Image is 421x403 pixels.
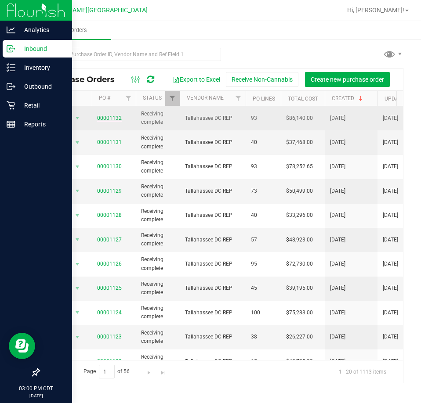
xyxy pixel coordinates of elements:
span: Tallahassee DC REP [185,333,240,341]
span: Receiving complete [141,183,174,199]
span: Hi, [PERSON_NAME]! [347,7,404,14]
inline-svg: Inbound [7,44,15,53]
iframe: Resource center [9,333,35,359]
inline-svg: Retail [7,101,15,110]
a: PO # [99,95,110,101]
span: select [72,331,83,343]
a: Go to the next page [143,365,156,377]
span: [DATE] [383,187,398,195]
button: Create new purchase order [305,72,390,87]
button: Export to Excel [167,72,226,87]
span: Page of 56 [76,365,137,378]
span: Receiving complete [141,158,174,175]
span: $33,296.00 [286,211,313,219]
span: Receiving complete [141,134,174,151]
a: Filter [121,91,136,106]
a: 00001131 [97,139,122,145]
p: Outbound [15,81,68,92]
span: 73 [251,187,276,195]
span: $78,252.65 [286,162,313,171]
p: 03:00 PM CDT [4,385,68,392]
a: Created [332,95,364,101]
span: [DATE] [330,187,345,195]
p: Reports [15,119,68,130]
a: 00001126 [97,261,122,267]
span: Tallahassee DC REP [185,138,240,147]
a: 00001128 [97,212,122,218]
p: [DATE] [4,392,68,399]
span: Tallahassee DC REP [185,187,240,195]
span: 1 - 20 of 1113 items [332,365,393,378]
inline-svg: Reports [7,120,15,129]
span: Tallahassee DC REP [185,114,240,122]
span: [DATE] [330,236,345,244]
span: Create new purchase order [311,76,384,83]
span: [DATE] [330,260,345,268]
span: [DATE] [383,114,398,122]
input: Search Purchase Order ID, Vendor Name and Ref Field 1 [39,48,221,61]
span: [DATE] [330,357,345,366]
a: Filter [231,91,246,106]
span: Receiving complete [141,304,174,321]
span: select [72,355,83,367]
span: [DATE] [330,162,345,171]
span: [DATE] [330,309,345,317]
span: Tallahassee DC REP [185,309,240,317]
a: Vendor Name [187,95,224,101]
a: 00001127 [97,237,122,243]
span: select [72,209,83,222]
a: Status [143,95,162,101]
span: $75,283.00 [286,309,313,317]
span: $72,730.00 [286,260,313,268]
span: 45 [251,284,276,292]
inline-svg: Analytics [7,25,15,34]
a: 00001130 [97,163,122,169]
input: 1 [99,365,115,378]
a: 00001129 [97,188,122,194]
inline-svg: Outbound [7,82,15,91]
span: Ft [PERSON_NAME][GEOGRAPHIC_DATA] [32,7,148,14]
span: [DATE] [383,162,398,171]
inline-svg: Inventory [7,63,15,72]
p: Retail [15,100,68,111]
a: 00001132 [97,115,122,121]
span: $37,468.00 [286,138,313,147]
span: $86,140.00 [286,114,313,122]
span: [DATE] [383,236,398,244]
a: Go to the last page [156,365,169,377]
span: [DATE] [330,138,345,147]
span: 38 [251,333,276,341]
span: [DATE] [383,260,398,268]
span: [DATE] [330,211,345,219]
p: Inbound [15,43,68,54]
a: Total Cost [288,96,318,102]
span: Receiving complete [141,207,174,224]
a: 00001124 [97,309,122,316]
a: PO Lines [253,96,275,102]
span: select [72,185,83,197]
span: select [72,137,83,149]
span: $50,499.00 [286,187,313,195]
span: [DATE] [330,114,345,122]
span: Tallahassee DC REP [185,284,240,292]
span: [DATE] [330,284,345,292]
span: Receiving complete [141,280,174,297]
span: Receiving complete [141,329,174,345]
span: $26,227.00 [286,333,313,341]
a: 00001125 [97,285,122,291]
span: Receiving complete [141,110,174,126]
span: $48,923.00 [286,236,313,244]
a: Updated [385,96,408,102]
span: Tallahassee DC REP [185,236,240,244]
span: select [72,112,83,124]
a: 00001123 [97,334,122,340]
span: Purchase Orders [46,75,123,84]
a: Filter [165,91,180,106]
span: 100 [251,309,276,317]
span: select [72,161,83,173]
span: 93 [251,114,276,122]
span: select [72,234,83,246]
span: [DATE] [383,309,398,317]
span: [DATE] [383,333,398,341]
span: Tallahassee DC REP [185,162,240,171]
